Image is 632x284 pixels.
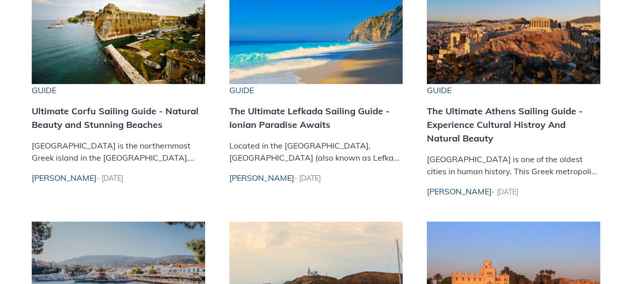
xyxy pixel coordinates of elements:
[229,104,403,131] h3: The Ultimate Lefkada Sailing Guide - Ionian Paradise Awaits
[427,153,600,177] p: [GEOGRAPHIC_DATA] is one of the oldest cities in human history. This Greek metropolis, considered...
[229,84,403,96] span: Guide
[492,187,518,196] span: - [DATE]
[32,139,205,164] p: [GEOGRAPHIC_DATA] is the northernmost Greek island in the [GEOGRAPHIC_DATA], located just off the...
[229,173,294,183] a: [PERSON_NAME]
[427,186,492,196] a: [PERSON_NAME]
[97,174,123,183] span: - [DATE]
[294,174,321,183] span: - [DATE]
[32,173,97,183] a: [PERSON_NAME]
[427,104,600,145] h3: The Ultimate Athens Sailing Guide - Experience Cultural Histroy And Natural Beauty
[32,84,205,96] span: Guide
[427,84,600,96] span: Guide
[32,104,205,131] h3: Ultimate Corfu Sailing Guide - Natural Beauty and Stunning Beaches
[229,139,403,164] p: Located in the [GEOGRAPHIC_DATA], [GEOGRAPHIC_DATA] (also known as Lefkas) offers ideal winds and...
